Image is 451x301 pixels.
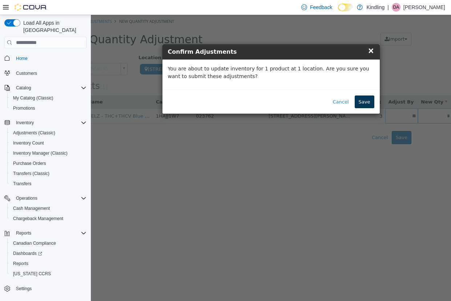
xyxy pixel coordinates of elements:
[10,179,34,188] a: Transfers
[387,3,389,12] p: |
[277,31,283,40] span: ×
[7,103,89,113] button: Promotions
[16,195,37,201] span: Operations
[13,160,46,166] span: Purchase Orders
[1,118,89,128] button: Inventory
[13,69,86,78] span: Customers
[20,19,86,34] span: Load All Apps in [GEOGRAPHIC_DATA]
[7,179,89,189] button: Transfers
[1,193,89,203] button: Operations
[10,269,54,278] a: [US_STATE] CCRS
[1,228,89,238] button: Reports
[10,104,38,113] a: Promotions
[10,159,86,168] span: Purchase Orders
[16,85,31,91] span: Catalog
[10,139,47,147] a: Inventory Count
[10,139,86,147] span: Inventory Count
[10,214,86,223] span: Chargeback Management
[338,4,353,11] input: Dark Mode
[403,3,445,12] p: [PERSON_NAME]
[310,4,332,11] span: Feedback
[7,269,89,279] button: [US_STATE] CCRS
[10,94,56,102] a: My Catalog (Classic)
[13,261,28,267] span: Reports
[13,84,86,92] span: Catalog
[77,33,283,41] h4: Confirm Adjustments
[13,171,49,176] span: Transfers (Classic)
[10,214,66,223] a: Chargeback Management
[10,169,52,178] a: Transfers (Classic)
[10,169,86,178] span: Transfers (Classic)
[16,70,37,76] span: Customers
[10,104,86,113] span: Promotions
[13,140,44,146] span: Inventory Count
[7,203,89,213] button: Cash Management
[7,248,89,259] a: Dashboards
[16,120,34,126] span: Inventory
[338,11,338,12] span: Dark Mode
[1,83,89,93] button: Catalog
[13,194,86,203] span: Operations
[7,259,89,269] button: Reports
[10,149,71,158] a: Inventory Manager (Classic)
[10,204,53,213] a: Cash Management
[15,4,47,11] img: Cova
[7,238,89,248] button: Canadian Compliance
[13,271,51,277] span: [US_STATE] CCRS
[13,53,86,62] span: Home
[10,159,49,168] a: Purchase Orders
[13,194,40,203] button: Operations
[10,129,58,137] a: Adjustments (Classic)
[7,128,89,138] button: Adjustments (Classic)
[7,93,89,103] button: My Catalog (Classic)
[13,229,34,237] button: Reports
[13,130,55,136] span: Adjustments (Classic)
[13,118,37,127] button: Inventory
[238,81,262,94] button: Cancel
[10,149,86,158] span: Inventory Manager (Classic)
[13,284,35,293] a: Settings
[16,286,32,292] span: Settings
[13,206,50,211] span: Cash Management
[10,249,86,258] span: Dashboards
[7,168,89,179] button: Transfers (Classic)
[1,53,89,63] button: Home
[13,150,68,156] span: Inventory Manager (Classic)
[13,118,86,127] span: Inventory
[10,239,59,248] a: Canadian Compliance
[13,216,63,221] span: Chargeback Management
[13,84,34,92] button: Catalog
[13,284,86,293] span: Settings
[1,68,89,78] button: Customers
[10,249,45,258] a: Dashboards
[16,230,31,236] span: Reports
[7,138,89,148] button: Inventory Count
[10,204,86,213] span: Cash Management
[13,181,31,187] span: Transfers
[13,251,42,256] span: Dashboards
[10,179,86,188] span: Transfers
[393,3,399,12] span: DA
[13,69,40,78] a: Customers
[13,54,31,63] a: Home
[10,129,86,137] span: Adjustments (Classic)
[13,105,35,111] span: Promotions
[7,158,89,168] button: Purchase Orders
[77,50,283,65] p: You are about to update inventory for 1 product at 1 location. Are you sure you want to submit th...
[13,240,56,246] span: Canadian Compliance
[10,239,86,248] span: Canadian Compliance
[13,95,53,101] span: My Catalog (Classic)
[10,94,86,102] span: My Catalog (Classic)
[366,3,384,12] p: Kindling
[13,229,86,237] span: Reports
[7,148,89,158] button: Inventory Manager (Classic)
[10,259,31,268] a: Reports
[392,3,400,12] div: Daniel Amyotte
[1,283,89,294] button: Settings
[16,56,28,61] span: Home
[264,81,283,94] button: Save
[10,259,86,268] span: Reports
[7,213,89,224] button: Chargeback Management
[10,269,86,278] span: Washington CCRS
